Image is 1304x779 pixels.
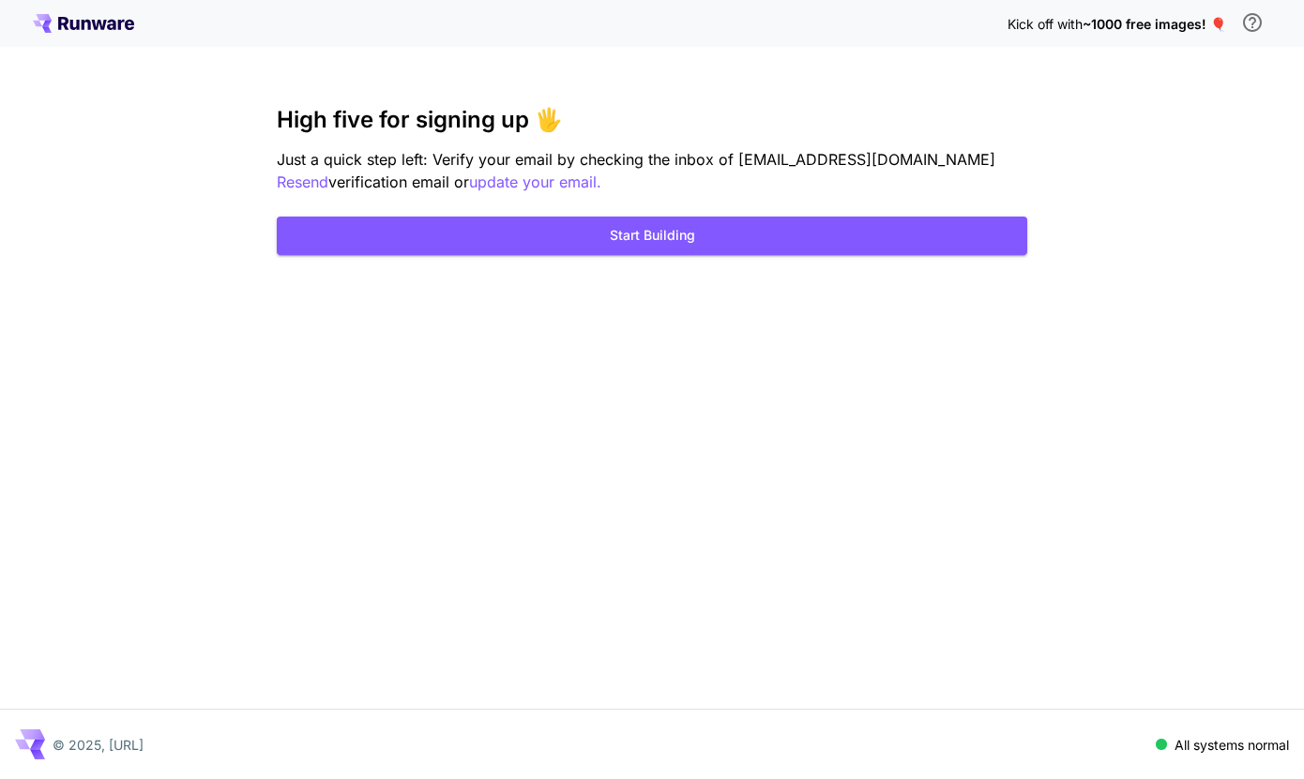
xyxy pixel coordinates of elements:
[1083,16,1226,32] span: ~1000 free images! 🎈
[277,171,328,194] button: Resend
[1175,735,1289,755] p: All systems normal
[277,150,995,169] span: Just a quick step left: Verify your email by checking the inbox of [EMAIL_ADDRESS][DOMAIN_NAME]
[1234,4,1271,41] button: In order to qualify for free credit, you need to sign up with a business email address and click ...
[277,217,1027,255] button: Start Building
[469,171,601,194] button: update your email.
[277,107,1027,133] h3: High five for signing up 🖐️
[53,735,144,755] p: © 2025, [URL]
[328,172,469,191] span: verification email or
[1008,16,1083,32] span: Kick off with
